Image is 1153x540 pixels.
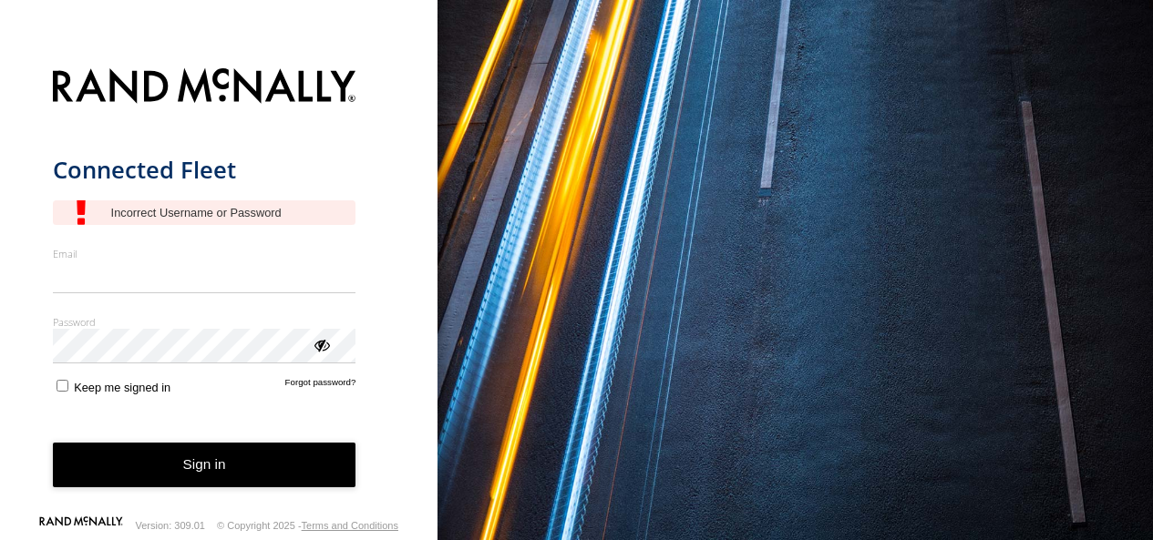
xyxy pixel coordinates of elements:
[57,380,68,392] input: Keep me signed in
[53,57,386,516] form: main
[136,520,205,531] div: Version: 309.01
[312,335,330,353] div: ViewPassword
[39,516,123,535] a: Visit our Website
[53,315,356,329] label: Password
[53,155,356,185] h1: Connected Fleet
[53,65,356,111] img: Rand McNally
[74,381,170,394] span: Keep me signed in
[285,377,356,394] a: Forgot password?
[53,443,356,487] button: Sign in
[53,247,356,260] label: Email
[217,520,398,531] div: © Copyright 2025 -
[302,520,398,531] a: Terms and Conditions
